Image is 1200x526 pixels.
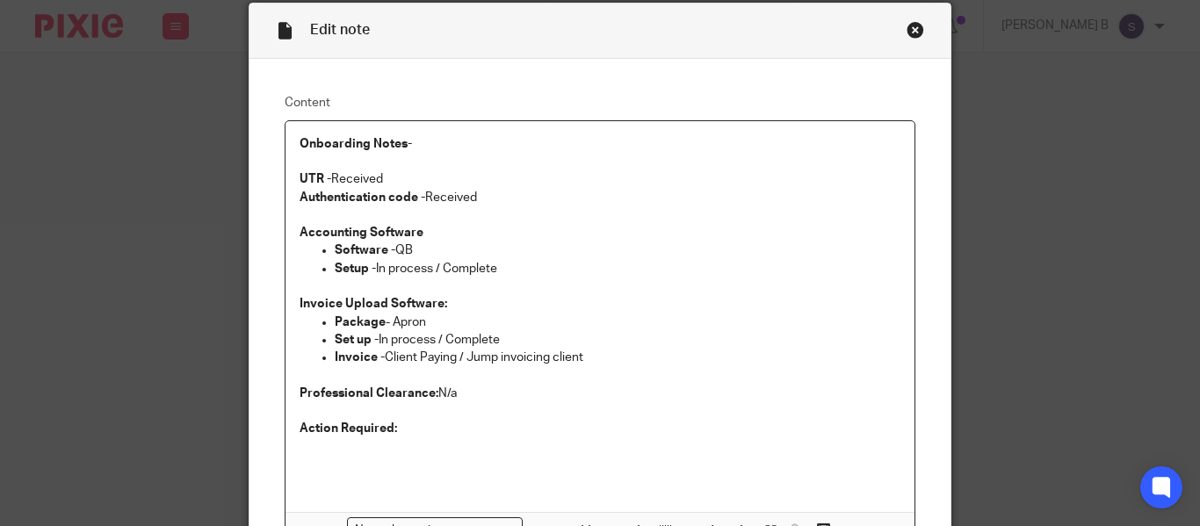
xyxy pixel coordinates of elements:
[300,191,425,204] strong: Authentication code -
[300,422,397,435] strong: Action Required:
[310,23,370,37] span: Edit note
[335,351,385,364] strong: Invoice -
[300,385,900,402] p: N/a
[300,227,423,239] strong: Accounting Software
[335,313,900,331] p: - Apron
[335,349,900,366] p: Client Paying / Jump invoicing client
[285,94,915,112] label: Content
[300,173,331,185] strong: UTR -
[300,138,412,150] strong: Onboarding Notes-
[300,189,900,206] p: Received
[335,316,386,328] strong: Package
[300,387,438,400] strong: Professional Clearance:
[300,170,900,188] p: Received
[300,298,447,310] strong: Invoice Upload Software:
[907,21,924,39] div: Close this dialog window
[335,244,395,256] strong: Software -
[335,331,900,349] p: In process / Complete
[335,260,900,277] p: In process / Complete
[335,241,900,259] p: QB
[335,334,379,346] strong: Set up -
[335,263,376,275] strong: Setup -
